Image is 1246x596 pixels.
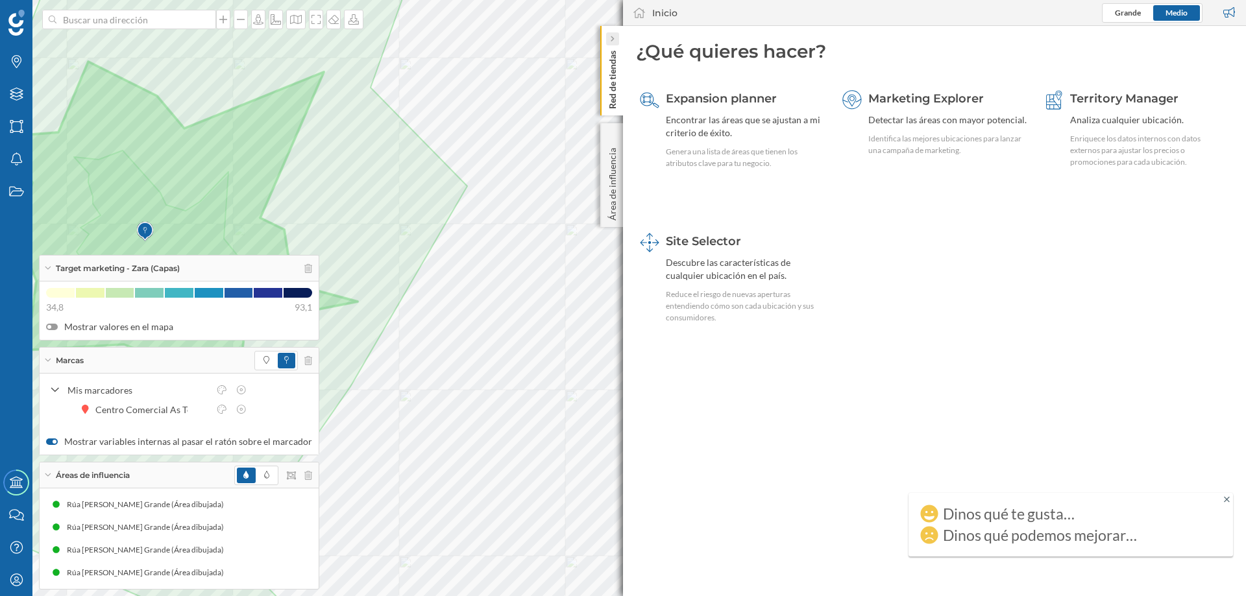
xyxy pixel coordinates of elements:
[1070,113,1229,126] div: Analiza cualquier ubicación.
[868,113,1027,126] div: Detectar las áreas con mayor potencial.
[606,143,619,221] p: Área de influencia
[67,566,230,579] div: Rúa [PERSON_NAME] Grande (Área dibujada)
[666,256,825,282] div: Descubre las características de cualquier ubicación en el país.
[56,470,130,481] span: Áreas de influencia
[666,289,825,324] div: Reduce el riesgo de nuevas aperturas entendiendo cómo son cada ubicación y sus consumidores.
[943,507,1075,520] div: Dinos qué te gusta…
[89,403,212,416] div: Centro Comercial As Termas
[295,301,312,314] span: 93,1
[666,234,741,248] span: Site Selector
[67,383,209,397] div: Mis marcadores
[1166,8,1188,18] span: Medio
[943,529,1137,542] div: Dinos qué podemos mejorar…
[606,45,619,109] p: Red de tiendas
[640,233,659,252] img: dashboards-manager.svg
[1115,8,1141,18] span: Grande
[666,113,825,139] div: Encontrar las áreas que se ajustan a mi criterio de éxito.
[640,90,659,110] img: search-areas.svg
[56,263,180,274] span: Target marketing - Zara (Capas)
[46,320,312,333] label: Mostrar valores en el mapa
[46,301,64,314] span: 34,8
[666,146,825,169] div: Genera una lista de áreas que tienen los atributos clave para tu negocio.
[652,6,678,19] div: Inicio
[868,133,1027,156] div: Identifica las mejores ubicaciones para lanzar una campaña de marketing.
[8,10,25,36] img: Geoblink Logo
[868,91,984,106] span: Marketing Explorer
[842,90,862,110] img: explorer.svg
[26,9,72,21] span: Soporte
[67,543,230,556] div: Rúa [PERSON_NAME] Grande (Área dibujada)
[56,355,84,366] span: Marcas
[1070,133,1229,168] div: Enriquece los datos internos con datos externos para ajustar los precios o promociones para cada ...
[46,435,312,448] label: Mostrar variables internas al pasar el ratón sobre el marcador
[137,219,153,244] img: Marker
[67,521,230,534] div: Rúa [PERSON_NAME] Grande (Área dibujada)
[1044,90,1064,110] img: territory-manager.svg
[1070,91,1179,106] span: Territory Manager
[636,39,1233,64] div: ¿Qué quieres hacer?
[666,91,777,106] span: Expansion planner
[67,498,230,511] div: Rúa [PERSON_NAME] Grande (Área dibujada)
